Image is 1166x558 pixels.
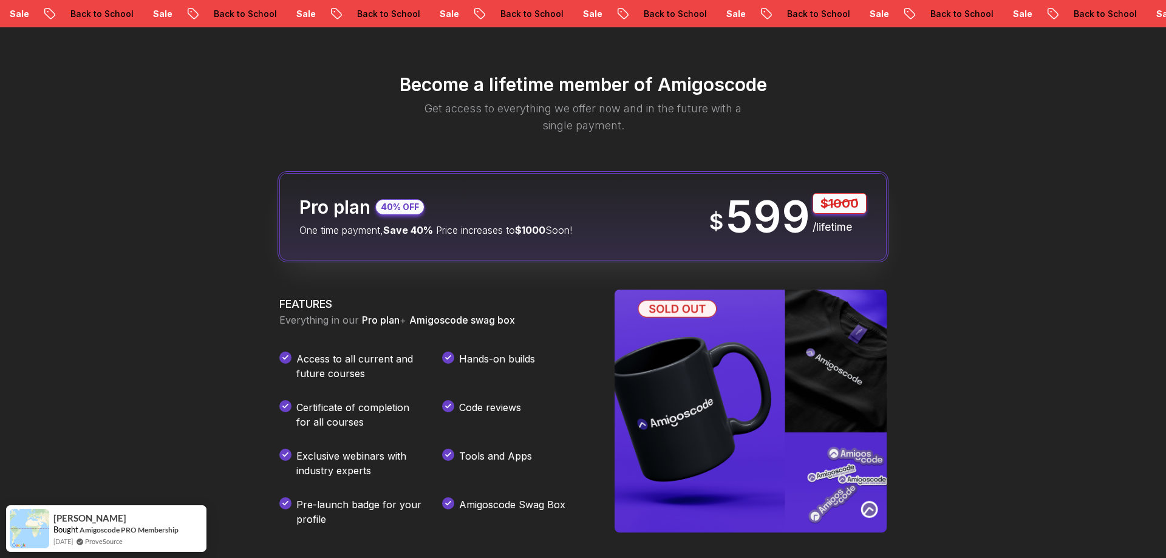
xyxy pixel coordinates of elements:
p: 40% OFF [381,201,419,213]
p: Sale [717,8,756,20]
p: Sale [144,8,183,20]
p: $1000 [813,193,867,214]
p: Sale [574,8,613,20]
p: Sale [1,8,39,20]
span: [PERSON_NAME] [53,513,126,523]
p: Access to all current and future courses [296,352,423,381]
p: /lifetime [813,219,867,236]
p: Back to School [778,8,861,20]
img: Amigoscode SwagBox [615,290,887,532]
p: 599 [726,195,810,239]
p: Get access to everything we offer now and in the future with a single payment. [408,100,758,134]
p: Back to School [61,8,144,20]
span: Pro plan [362,314,400,326]
h3: FEATURES [279,296,585,313]
p: One time payment, Price increases to Soon! [299,223,572,237]
p: Certificate of completion for all courses [296,400,423,429]
p: Exclusive webinars with industry experts [296,449,423,478]
p: Back to School [921,8,1004,20]
p: Sale [431,8,469,20]
p: Code reviews [459,400,521,429]
span: [DATE] [53,536,73,546]
h2: Pro plan [299,196,370,218]
p: Sale [287,8,326,20]
h2: Become a lifetime member of Amigoscode [219,73,947,95]
p: Back to School [491,8,574,20]
p: Everything in our + [279,313,585,327]
span: $ [709,209,723,234]
p: Back to School [1065,8,1147,20]
span: Save 40% [383,224,433,236]
p: Back to School [635,8,717,20]
a: ProveSource [85,536,123,546]
p: Back to School [348,8,431,20]
p: Sale [1004,8,1043,20]
p: Amigoscode Swag Box [459,497,565,526]
span: Amigoscode swag box [409,314,515,326]
span: Bought [53,525,78,534]
p: Tools and Apps [459,449,532,478]
p: Sale [861,8,899,20]
span: $1000 [515,224,545,236]
p: Back to School [205,8,287,20]
img: provesource social proof notification image [10,509,49,548]
p: Hands-on builds [459,352,535,381]
a: Amigoscode PRO Membership [80,525,179,534]
p: Pre-launch badge for your profile [296,497,423,526]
